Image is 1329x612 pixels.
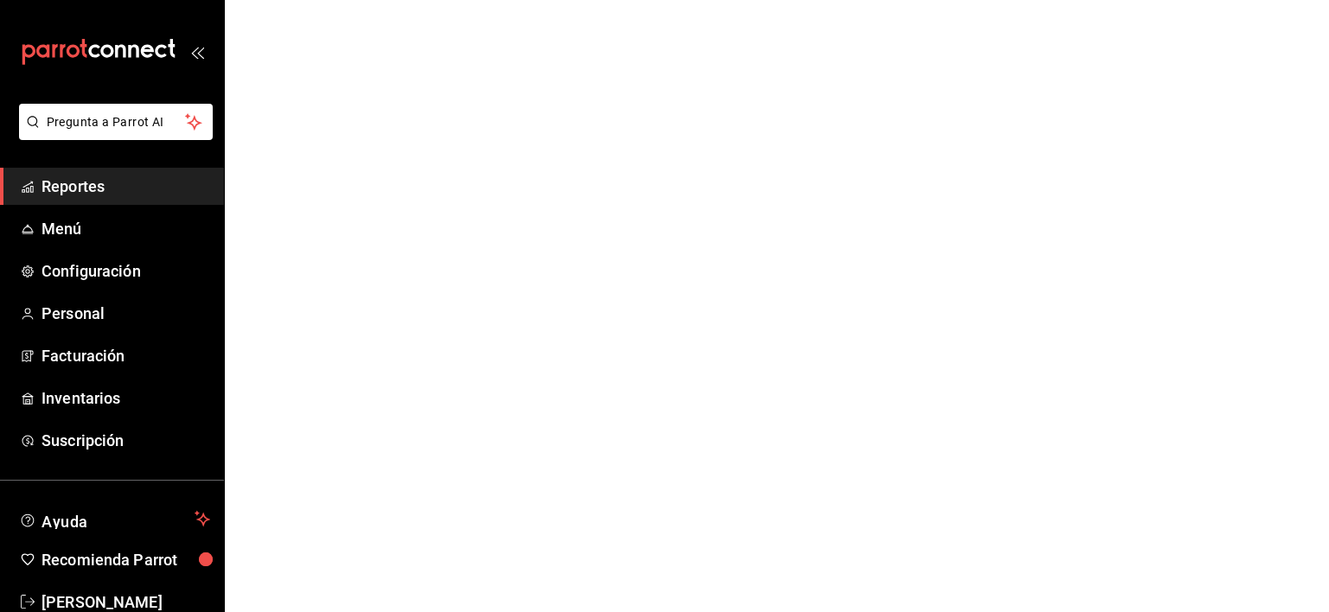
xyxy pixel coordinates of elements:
[42,217,210,240] span: Menú
[47,113,186,131] span: Pregunta a Parrot AI
[190,45,204,59] button: open_drawer_menu
[42,344,210,367] span: Facturación
[42,386,210,410] span: Inventarios
[42,548,210,571] span: Recomienda Parrot
[12,125,213,143] a: Pregunta a Parrot AI
[42,302,210,325] span: Personal
[42,175,210,198] span: Reportes
[42,508,188,529] span: Ayuda
[19,104,213,140] button: Pregunta a Parrot AI
[42,429,210,452] span: Suscripción
[42,259,210,283] span: Configuración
